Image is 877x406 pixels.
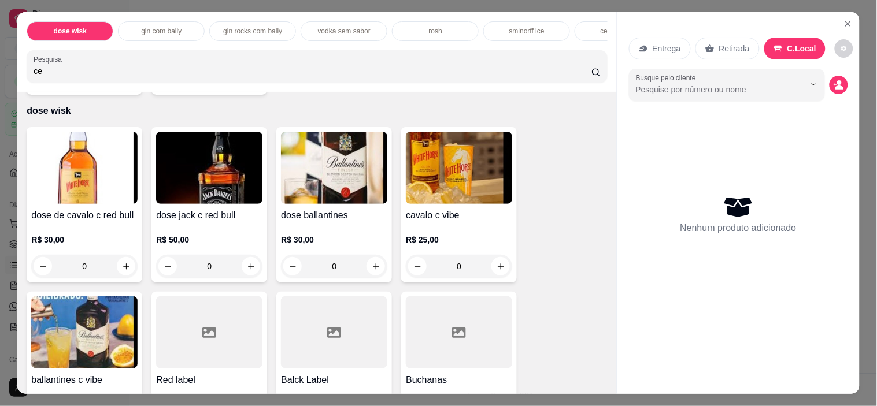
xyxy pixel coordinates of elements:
[719,43,750,54] p: Retirada
[117,257,135,275] button: increase-product-quantity
[653,43,681,54] p: Entrega
[281,373,387,387] h4: Balck Label
[223,27,282,36] p: gin rocks com bally
[283,257,302,275] button: decrease-product-quantity
[787,43,817,54] p: C.Local
[31,373,138,387] h4: ballantines c vibe
[281,132,387,204] img: product-image
[156,132,262,204] img: product-image
[509,27,545,36] p: sminorff ice
[835,39,853,58] button: decrease-product-quantity
[27,104,607,118] p: dose wisk
[406,234,512,245] p: R$ 25,00
[491,257,510,275] button: increase-product-quantity
[31,132,138,204] img: product-image
[601,27,636,36] p: cerveja lata
[158,257,177,275] button: decrease-product-quantity
[31,234,138,245] p: R$ 30,00
[406,373,512,387] h4: Buchanas
[34,257,52,275] button: decrease-product-quantity
[367,257,385,275] button: increase-product-quantity
[156,373,262,387] h4: Red label
[804,75,823,94] button: Show suggestions
[318,27,371,36] p: vodka sem sabor
[636,73,700,83] label: Busque pelo cliente
[141,27,182,36] p: gin com bally
[54,27,87,36] p: dose wisk
[680,221,797,235] p: Nenhum produto adicionado
[34,54,66,64] label: Pesquisa
[830,76,848,94] button: decrease-product-quantity
[34,65,591,77] input: Pesquisa
[31,208,138,222] h4: dose de cavalo c red bull
[406,132,512,204] img: product-image
[281,208,387,222] h4: dose ballantines
[636,84,786,95] input: Busque pelo cliente
[156,208,262,222] h4: dose jack c red bull
[31,296,138,368] img: product-image
[839,14,857,33] button: Close
[429,27,442,36] p: rosh
[156,234,262,245] p: R$ 50,00
[242,257,260,275] button: increase-product-quantity
[281,234,387,245] p: R$ 30,00
[408,257,427,275] button: decrease-product-quantity
[406,208,512,222] h4: cavalo c vibe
